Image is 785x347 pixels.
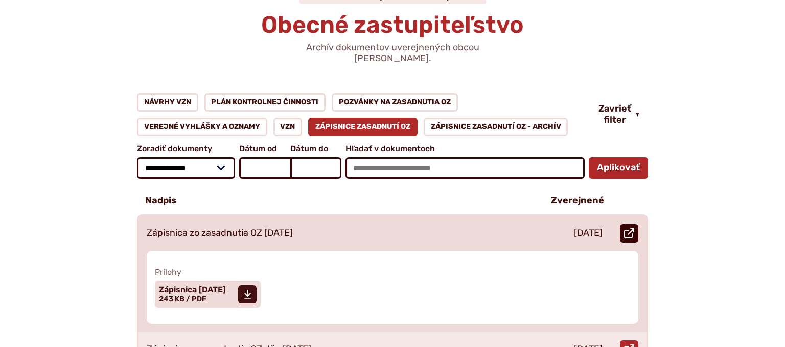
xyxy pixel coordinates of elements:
a: Zápisnica [DATE] 243 KB / PDF [155,281,261,308]
p: [DATE] [574,228,603,239]
span: Zoradiť dokumenty [137,144,235,154]
a: Pozvánky na zasadnutia OZ [332,93,458,112]
a: Plán kontrolnej činnosti [204,93,326,112]
span: Hľadať v dokumentoch [345,144,585,154]
input: Dátum od [239,157,290,179]
a: VZN [273,118,303,136]
span: Dátum od [239,144,290,154]
select: Zoradiť dokumenty [137,157,235,179]
span: Obecné zastupiteľstvo [261,11,524,39]
a: Zápisnice zasadnutí OZ - ARCHÍV [424,118,568,136]
span: Dátum do [290,144,341,154]
p: Archív dokumentov uverejnených obcou [PERSON_NAME]. [270,42,515,64]
p: Zápisnica zo zasadnutia OZ [DATE] [147,228,293,239]
span: Zápisnica [DATE] [159,286,226,294]
p: Nadpis [145,195,176,206]
span: Prílohy [155,267,630,277]
button: Zavrieť filter [590,103,648,125]
span: 243 KB / PDF [159,295,206,303]
a: Návrhy VZN [137,93,198,112]
a: Zápisnice zasadnutí OZ [308,118,418,136]
span: Zavrieť filter [598,103,631,125]
button: Aplikovať [589,157,648,179]
input: Hľadať v dokumentoch [345,157,585,179]
p: Zverejnené [551,195,604,206]
a: Verejné vyhlášky a oznamy [137,118,267,136]
input: Dátum do [290,157,341,179]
